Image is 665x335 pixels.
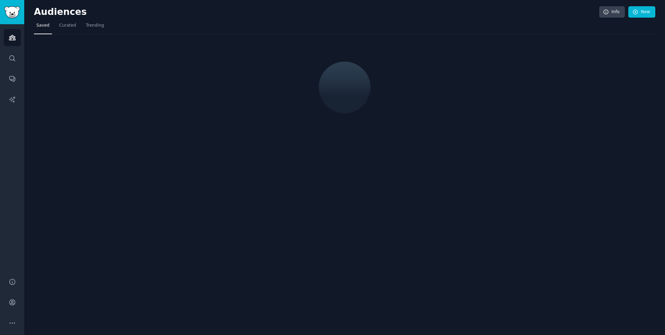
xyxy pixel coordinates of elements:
[83,20,106,34] a: Trending
[86,22,104,29] span: Trending
[599,6,625,18] a: Info
[34,7,599,18] h2: Audiences
[4,6,20,18] img: GummySearch logo
[628,6,655,18] a: New
[59,22,76,29] span: Curated
[34,20,52,34] a: Saved
[57,20,79,34] a: Curated
[36,22,50,29] span: Saved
